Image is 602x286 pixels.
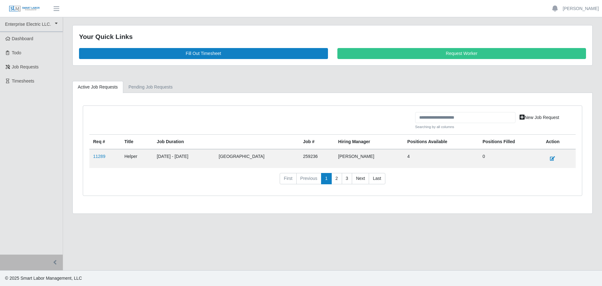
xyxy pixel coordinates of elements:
[335,135,404,149] th: Hiring Manager
[404,135,479,149] th: Positions Available
[12,50,21,55] span: Todo
[9,5,40,12] img: SLM Logo
[12,36,34,41] span: Dashboard
[479,149,542,168] td: 0
[121,135,153,149] th: Title
[342,173,352,184] a: 3
[369,173,385,184] a: Last
[153,149,215,168] td: [DATE] - [DATE]
[331,173,342,184] a: 2
[72,81,123,93] a: Active Job Requests
[89,135,121,149] th: Req #
[515,112,563,123] a: New Job Request
[404,149,479,168] td: 4
[121,149,153,168] td: Helper
[153,135,215,149] th: Job Duration
[542,135,576,149] th: Action
[89,173,576,189] nav: pagination
[299,149,335,168] td: 259236
[337,48,586,59] a: Request Worker
[79,32,586,42] div: Your Quick Links
[93,154,105,159] a: 11289
[415,124,515,130] small: Searching by all columns
[321,173,332,184] a: 1
[12,64,39,69] span: Job Requests
[79,48,328,59] a: Fill Out Timesheet
[5,276,82,281] span: © 2025 Smart Labor Management, LLC
[123,81,178,93] a: Pending Job Requests
[12,78,34,84] span: Timesheets
[215,149,299,168] td: [GEOGRAPHIC_DATA]
[563,5,599,12] a: [PERSON_NAME]
[352,173,369,184] a: Next
[299,135,335,149] th: Job #
[479,135,542,149] th: Positions Filled
[335,149,404,168] td: [PERSON_NAME]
